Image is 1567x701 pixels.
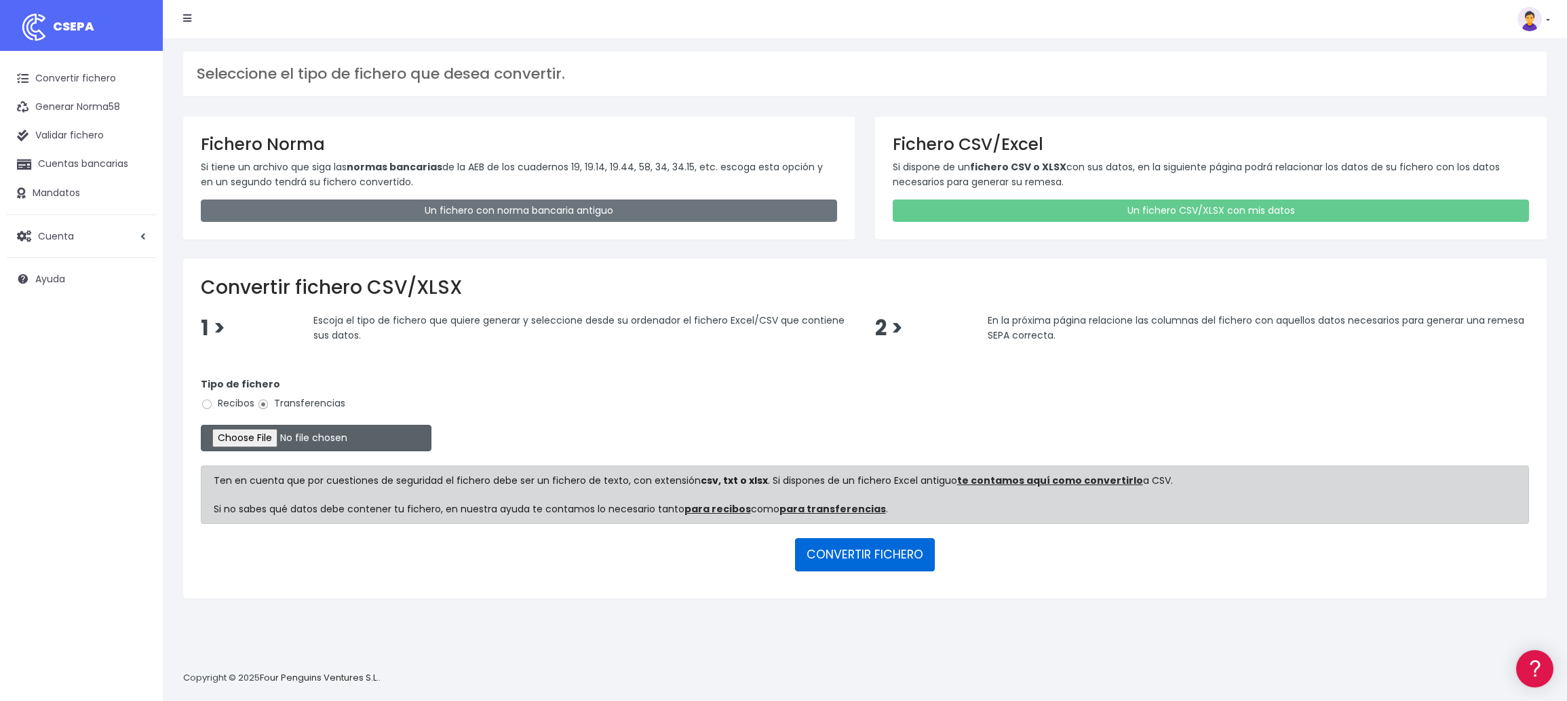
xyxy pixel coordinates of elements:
button: CONVERTIR FICHERO [795,538,935,571]
h3: Seleccione el tipo de fichero que desea convertir. [197,65,1533,83]
span: 1 > [201,314,225,343]
div: Convertir ficheros [14,150,258,163]
img: logo [17,10,51,44]
div: Facturación [14,269,258,282]
h3: Fichero Norma [201,134,837,154]
a: te contamos aquí como convertirlo [957,474,1143,487]
span: CSEPA [53,18,94,35]
h3: Fichero CSV/Excel [893,134,1529,154]
a: para transferencias [779,502,886,516]
a: Validar fichero [7,121,156,150]
a: Cuentas bancarias [7,150,156,178]
a: Problemas habituales [14,193,258,214]
a: Mandatos [7,179,156,208]
strong: Tipo de fichero [201,377,280,391]
h2: Convertir fichero CSV/XLSX [201,276,1529,299]
a: para recibos [684,502,751,516]
span: En la próxima página relacione las columnas del fichero con aquellos datos necesarios para genera... [988,314,1524,342]
p: Copyright © 2025 . [183,671,381,685]
a: Perfiles de empresas [14,235,258,256]
img: profile [1517,7,1542,31]
strong: normas bancarias [347,160,442,174]
a: General [14,291,258,312]
p: Si dispone de un con sus datos, en la siguiente página podrá relacionar los datos de su fichero c... [893,159,1529,190]
span: Cuenta [38,229,74,242]
a: Convertir fichero [7,64,156,93]
strong: fichero CSV o XLSX [970,160,1066,174]
p: Si tiene un archivo que siga las de la AEB de los cuadernos 19, 19.14, 19.44, 58, 34, 34.15, etc.... [201,159,837,190]
label: Recibos [201,396,254,411]
span: Escoja el tipo de fichero que quiere generar y seleccione desde su ordenador el fichero Excel/CSV... [313,314,845,342]
a: Información general [14,115,258,136]
div: Ten en cuenta que por cuestiones de seguridad el fichero debe ser un fichero de texto, con extens... [201,466,1529,524]
a: Formatos [14,172,258,193]
div: Información general [14,94,258,107]
a: Ayuda [7,265,156,293]
a: Videotutoriales [14,214,258,235]
a: Cuenta [7,222,156,250]
span: Ayuda [35,272,65,286]
a: Un fichero con norma bancaria antiguo [201,200,837,222]
strong: csv, txt o xlsx [701,474,768,487]
div: Programadores [14,326,258,339]
button: Contáctanos [14,363,258,387]
a: Generar Norma58 [7,93,156,121]
span: 2 > [875,314,903,343]
a: Four Penguins Ventures S.L. [260,671,379,684]
a: API [14,347,258,368]
label: Transferencias [257,396,345,411]
a: POWERED BY ENCHANT [187,391,261,404]
a: Un fichero CSV/XLSX con mis datos [893,200,1529,222]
